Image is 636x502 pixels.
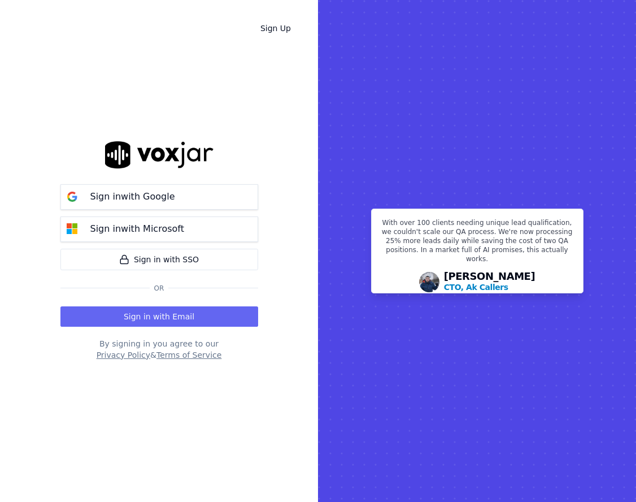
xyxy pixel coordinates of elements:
button: Sign inwith Microsoft [60,217,258,242]
img: microsoft Sign in button [61,218,84,240]
div: By signing in you agree to our & [60,338,258,361]
p: Sign in with Google [90,190,175,204]
a: Sign Up [251,18,300,38]
span: Or [150,284,169,293]
img: google Sign in button [61,185,84,208]
p: CTO, Ak Callers [444,282,508,293]
div: [PERSON_NAME] [444,271,535,293]
img: Avatar [419,272,439,292]
button: Terms of Service [156,349,221,361]
a: Sign in with SSO [60,249,258,270]
p: Sign in with Microsoft [90,222,184,236]
button: Privacy Policy [97,349,150,361]
img: logo [105,141,214,168]
button: Sign inwith Google [60,184,258,210]
p: With over 100 clients needing unique lead qualification, we couldn't scale our QA process. We're ... [378,218,576,268]
button: Sign in with Email [60,306,258,327]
